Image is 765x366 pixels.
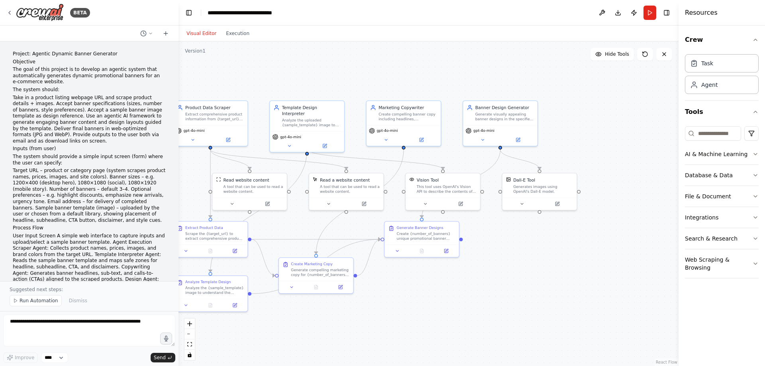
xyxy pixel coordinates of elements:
[224,301,245,309] button: Open in side panel
[269,100,345,153] div: Template Design InterpreterAnalyze the uploaded {sample_template} image to understand layout stru...
[417,184,477,194] div: This tool uses OpenAI's Vision API to describe the contents of an image.
[320,184,380,194] div: A tool that can be used to read a website content.
[224,177,269,183] div: Read website content
[330,284,351,291] button: Open in side panel
[211,136,245,143] button: Open in side panel
[501,136,535,143] button: Open in side panel
[13,67,166,85] p: The goal of this project is to develop an agentic system that automatically generates dynamic pro...
[685,207,759,228] button: Integrations
[185,231,244,241] div: Scrape the {target_url} to extract comprehensive product information including product names, pri...
[160,333,172,344] button: Click to speak your automation idea
[251,236,381,297] g: Edge from 5bc902c4-40dd-4087-9445-d97707cee031 to 43148446-689d-4117-ac8a-bcb422810b34
[685,123,759,285] div: Tools
[313,177,318,182] img: ScrapeElementFromWebsiteTool
[475,112,534,121] div: Generate visually appealing banner designs in the specified {banner_sizes} by combining the templ...
[185,48,206,54] div: Version 1
[513,177,535,183] div: Dall-E Tool
[701,81,718,89] div: Agent
[417,177,439,183] div: Vision Tool
[185,286,244,295] div: Analyze the {sample_template} image to understand the banner layout structure, identify safe zone...
[701,59,713,67] div: Task
[185,105,244,111] div: Product Data Scraper
[13,59,166,65] p: Objective
[13,168,166,223] p: Target URL – product or category page (system scrapes product names, prices, images, and site col...
[207,149,349,169] g: Edge from 82679865-e622-49bb-8b0e-d5181e38bec4 to 32978087-a3df-4835-87d7-c121f0cde24c
[208,9,272,17] nav: breadcrumb
[685,249,759,278] button: Web Scraping & Browsing
[13,51,166,57] p: Project: Agentic Dynamic Banner Generator
[313,149,407,254] g: Edge from 01768b9f-1a50-4cfb-8995-a25dd0a341be to 02371445-664f-4c7f-afe0-a39b55675b41
[409,247,434,254] button: No output available
[173,275,248,312] div: Analyze Template DesignAnalyze the {sample_template} image to understand the banner layout struct...
[497,149,543,169] g: Edge from d40883ba-e528-4219-a13b-83ff2f9c66cd to 860c5afe-7cc4-4ba6-9c75-28bdec10e07b
[443,200,478,207] button: Open in side panel
[540,200,575,207] button: Open in side panel
[184,319,195,360] div: React Flow controls
[10,295,62,306] button: Run Automation
[661,7,672,18] button: Hide right sidebar
[221,29,254,38] button: Execution
[207,149,213,217] g: Edge from 82679865-e622-49bb-8b0e-d5181e38bec4 to d0b3884a-6905-41e9-8da2-e36b93446cfa
[13,233,166,326] p: User Input Screen A simple web interface to capture inputs and upload/select a sample banner temp...
[183,7,194,18] button: Hide left sidebar
[347,200,381,207] button: Open in side panel
[280,135,301,139] span: gpt-4o-mini
[656,360,677,364] a: React Flow attribution
[685,144,759,164] button: AI & Machine Learning
[207,149,253,169] g: Edge from 82679865-e622-49bb-8b0e-d5181e38bec4 to a3b2ca37-6dc8-48a4-b0a6-79c2a54330bb
[251,236,275,278] g: Edge from d0b3884a-6905-41e9-8da2-e36b93446cfa to 02371445-664f-4c7f-afe0-a39b55675b41
[224,184,283,194] div: A tool that can be used to read a website content.
[16,4,64,22] img: Logo
[304,149,446,169] g: Edge from 7b463c31-cab3-4694-a60c-b52c6f624616 to bff8c660-7ace-48d1-8b29-5d10a8442e86
[685,51,759,100] div: Crew
[409,177,414,182] img: VisionTool
[13,87,166,93] p: The system should:
[185,225,223,230] div: Extract Product Data
[397,231,455,241] div: Create {number_of_banners} unique promotional banner designs in the specified {banner_sizes} by c...
[282,118,341,127] div: Analyze the uploaded {sample_template} image to understand layout structure, identify safe zones ...
[70,8,90,18] div: BETA
[184,339,195,350] button: fit view
[436,247,457,254] button: Open in side panel
[473,128,494,133] span: gpt-4o-mini
[685,165,759,186] button: Database & Data
[308,142,342,149] button: Open in side panel
[13,146,166,152] p: Inputs (from user)
[463,100,538,147] div: Banner Design GeneratorGenerate visually appealing banner designs in the specified {banner_sizes}...
[13,95,166,145] p: Take in a product listing webpage URL and scrape product details + images. Accept banner specific...
[13,154,166,166] p: The system should provide a simple input screen (form) where the user can specify:
[184,350,195,360] button: toggle interactivity
[405,173,481,211] div: VisionToolVision ToolThis tool uses OpenAI's Vision API to describe the contents of an image.
[184,329,195,339] button: zoom out
[279,257,354,294] div: Create Marketing CopyGenerate compelling marketing copy for {number_of_banners} unique banner var...
[137,29,156,38] button: Switch to previous chat
[685,228,759,249] button: Search & Research
[185,280,231,284] div: Analyze Template Design
[20,297,58,304] span: Run Automation
[182,29,221,38] button: Visual Editor
[282,105,341,117] div: Template Design Interpreter
[590,48,634,61] button: Hide Tools
[224,247,245,254] button: Open in side panel
[65,295,91,306] button: Dismiss
[216,177,221,182] img: ScrapeWebsiteTool
[366,100,441,147] div: Marketing CopywriterCreate compelling banner copy including headlines, subheadlines, and call-to-...
[685,186,759,207] button: File & Document
[15,354,34,361] span: Improve
[379,112,437,121] div: Create compelling banner copy including headlines, subheadlines, and call-to-action text based on...
[377,128,398,133] span: gpt-4o-mini
[198,301,223,309] button: No output available
[605,51,629,57] span: Hide Tools
[10,286,169,293] p: Suggested next steps:
[506,177,511,182] img: DallETool
[184,128,205,133] span: gpt-4o-mini
[291,262,332,266] div: Create Marketing Copy
[685,29,759,51] button: Crew
[513,184,573,194] div: Generates images using OpenAI's Dall-E model.
[251,236,381,242] g: Edge from d0b3884a-6905-41e9-8da2-e36b93446cfa to 43148446-689d-4117-ac8a-bcb422810b34
[212,173,287,211] div: ScrapeWebsiteToolRead website contentA tool that can be used to read a website content.
[154,354,166,361] span: Send
[3,352,38,363] button: Improve
[151,353,175,362] button: Send
[207,149,310,272] g: Edge from 7b463c31-cab3-4694-a60c-b52c6f624616 to 5bc902c4-40dd-4087-9445-d97707cee031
